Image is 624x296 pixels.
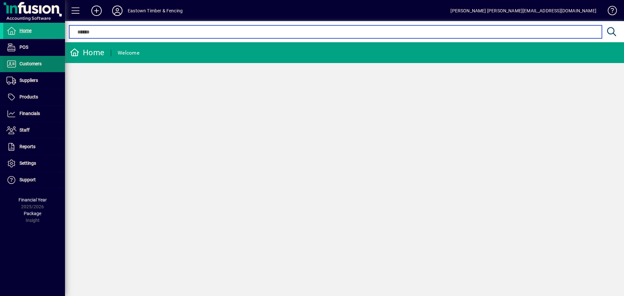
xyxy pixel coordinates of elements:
button: Add [86,5,107,17]
span: Financial Year [19,197,47,202]
span: POS [19,45,28,50]
a: Support [3,172,65,188]
div: Eastown Timber & Fencing [128,6,183,16]
a: Knowledge Base [603,1,616,22]
a: Reports [3,139,65,155]
a: Customers [3,56,65,72]
span: Products [19,94,38,99]
button: Profile [107,5,128,17]
a: Staff [3,122,65,138]
span: Customers [19,61,42,66]
a: Suppliers [3,72,65,89]
div: Welcome [118,48,139,58]
span: Financials [19,111,40,116]
span: Suppliers [19,78,38,83]
a: Products [3,89,65,105]
div: Home [70,47,104,58]
span: Reports [19,144,35,149]
a: Settings [3,155,65,172]
span: Home [19,28,32,33]
span: Settings [19,161,36,166]
span: Package [24,211,41,216]
a: POS [3,39,65,56]
span: Support [19,177,36,182]
a: Financials [3,106,65,122]
div: [PERSON_NAME] [PERSON_NAME][EMAIL_ADDRESS][DOMAIN_NAME] [450,6,596,16]
span: Staff [19,127,30,133]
